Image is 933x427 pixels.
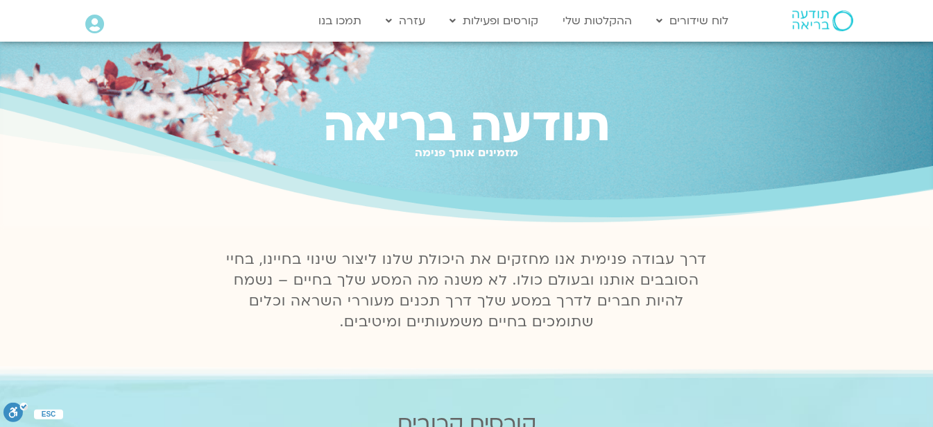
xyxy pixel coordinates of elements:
a: ההקלטות שלי [556,8,639,34]
a: עזרה [379,8,432,34]
img: תודעה בריאה [792,10,853,31]
a: לוח שידורים [649,8,735,34]
p: דרך עבודה פנימית אנו מחזקים את היכולת שלנו ליצור שינוי בחיינו, בחיי הסובבים אותנו ובעולם כולו. לא... [219,249,715,333]
a: קורסים ופעילות [443,8,545,34]
a: תמכו בנו [311,8,368,34]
